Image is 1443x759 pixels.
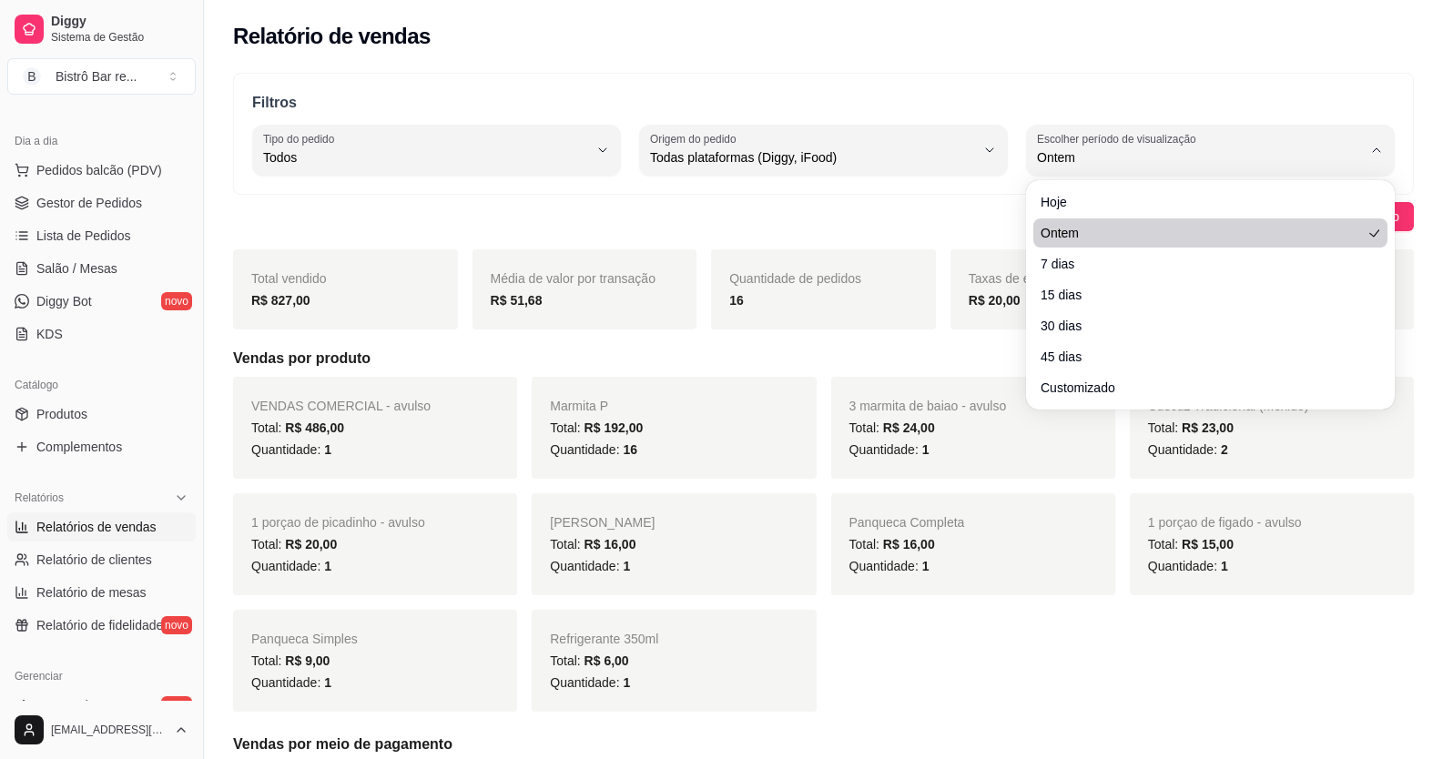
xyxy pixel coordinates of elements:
[36,292,92,310] span: Diggy Bot
[23,67,41,86] span: B
[251,632,358,646] span: Panqueca Simples
[36,616,163,634] span: Relatório de fidelidade
[251,442,331,457] span: Quantidade:
[251,420,344,435] span: Total:
[251,537,337,552] span: Total:
[1148,420,1234,435] span: Total:
[1182,420,1234,435] span: R$ 23,00
[1041,348,1362,366] span: 45 dias
[849,515,965,530] span: Panqueca Completa
[7,58,196,95] button: Select a team
[584,537,636,552] span: R$ 16,00
[1041,193,1362,211] span: Hoje
[1148,442,1228,457] span: Quantidade:
[584,420,644,435] span: R$ 192,00
[251,559,331,573] span: Quantidade:
[849,399,1007,413] span: 3 marmita de baiao - avulso
[550,420,643,435] span: Total:
[729,293,744,308] strong: 16
[251,271,327,286] span: Total vendido
[883,537,935,552] span: R$ 16,00
[251,399,431,413] span: VENDAS COMERCIAL - avulso
[36,227,131,245] span: Lista de Pedidos
[252,92,1395,114] p: Filtros
[1221,559,1228,573] span: 1
[849,537,935,552] span: Total:
[491,293,543,308] strong: R$ 51,68
[550,537,635,552] span: Total:
[550,675,630,690] span: Quantidade:
[51,723,167,737] span: [EMAIL_ADDRESS][DOMAIN_NAME]
[36,325,63,343] span: KDS
[969,293,1021,308] strong: R$ 20,00
[1037,148,1362,167] span: Ontem
[36,405,87,423] span: Produtos
[623,559,630,573] span: 1
[883,420,935,435] span: R$ 24,00
[15,491,64,505] span: Relatórios
[36,194,142,212] span: Gestor de Pedidos
[1148,515,1302,530] span: 1 porçao de figado - avulso
[251,653,330,668] span: Total:
[1148,559,1228,573] span: Quantidade:
[1037,131,1202,147] label: Escolher período de visualização
[849,559,930,573] span: Quantidade:
[550,515,655,530] span: [PERSON_NAME]
[1221,442,1228,457] span: 2
[922,559,930,573] span: 1
[550,653,628,668] span: Total:
[56,67,137,86] div: Bistrô Bar re ...
[849,420,935,435] span: Total:
[650,131,742,147] label: Origem do pedido
[1041,224,1362,242] span: Ontem
[1041,286,1362,304] span: 15 dias
[51,14,188,30] span: Diggy
[7,126,196,156] div: Dia a dia
[550,632,658,646] span: Refrigerante 350ml
[324,442,331,457] span: 1
[233,22,431,51] h2: Relatório de vendas
[285,537,337,552] span: R$ 20,00
[1041,317,1362,335] span: 30 dias
[36,696,113,714] span: Entregadores
[922,442,930,457] span: 1
[36,161,162,179] span: Pedidos balcão (PDV)
[550,442,637,457] span: Quantidade:
[263,131,340,147] label: Tipo do pedido
[285,653,330,668] span: R$ 9,00
[36,259,117,278] span: Salão / Mesas
[969,271,1066,286] span: Taxas de entrega
[1148,537,1234,552] span: Total:
[251,515,425,530] span: 1 porçao de picadinho - avulso
[233,348,1414,369] h5: Vendas por produto
[849,442,930,457] span: Quantidade:
[491,271,655,286] span: Média de valor por transação
[251,675,331,690] span: Quantidade:
[263,148,588,167] span: Todos
[584,653,629,668] span: R$ 6,00
[1041,255,1362,273] span: 7 dias
[1182,537,1234,552] span: R$ 15,00
[650,148,975,167] span: Todas plataformas (Diggy, iFood)
[623,442,637,457] span: 16
[550,559,630,573] span: Quantidade:
[233,734,1414,755] h5: Vendas por meio de pagamento
[324,559,331,573] span: 1
[36,438,122,456] span: Complementos
[550,399,608,413] span: Marmita P
[285,420,344,435] span: R$ 486,00
[36,583,147,602] span: Relatório de mesas
[51,30,188,45] span: Sistema de Gestão
[1041,379,1362,397] span: Customizado
[36,518,157,536] span: Relatórios de vendas
[729,271,861,286] span: Quantidade de pedidos
[623,675,630,690] span: 1
[324,675,331,690] span: 1
[7,370,196,400] div: Catálogo
[7,662,196,691] div: Gerenciar
[36,551,152,569] span: Relatório de clientes
[251,293,310,308] strong: R$ 827,00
